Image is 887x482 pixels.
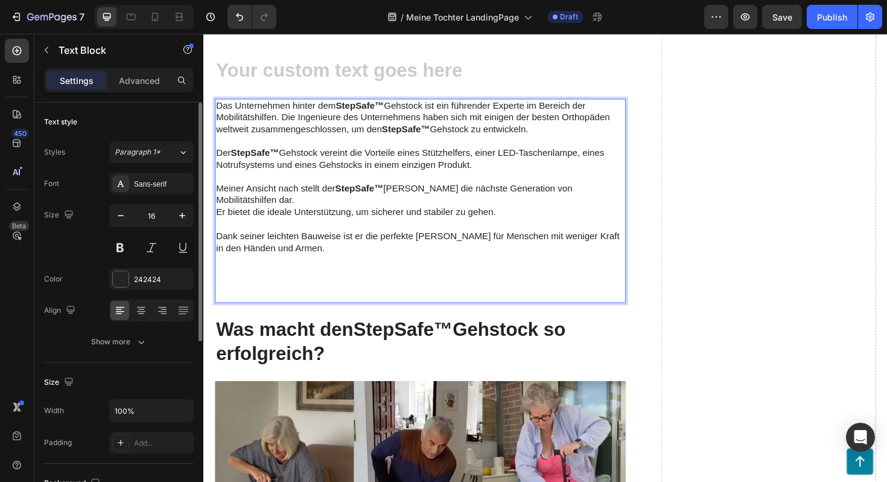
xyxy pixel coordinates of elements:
span: / [401,11,404,24]
p: Settings [60,74,94,87]
div: Open Intercom Messenger [846,423,875,452]
div: 450 [11,129,29,138]
button: Show more [44,331,194,353]
div: Publish [817,11,847,24]
p: Text Block [59,43,161,57]
div: Beta [9,221,29,231]
button: Publish [807,5,857,29]
div: Sans-serif [134,179,191,190]
div: Color [44,274,63,284]
input: Auto [110,400,193,422]
button: 7 [5,5,90,29]
p: 7 [79,10,84,24]
div: Show more [91,336,147,348]
div: Undo/Redo [227,5,276,29]
button: Paragraph 1* [109,141,194,163]
p: Advanced [119,74,160,87]
div: Add... [134,438,191,449]
span: Save [772,12,792,22]
div: Width [44,405,64,416]
button: Save [762,5,802,29]
div: Size [44,207,76,223]
div: Padding [44,437,72,448]
div: 242424 [134,274,191,285]
div: Size [44,374,76,391]
div: Text style [44,117,77,127]
div: Font [44,178,59,189]
div: Align [44,303,78,319]
span: Meine Tochter LandingPage [406,11,519,24]
iframe: Design area [203,34,887,482]
span: Paragraph 1* [115,147,161,158]
div: Styles [44,147,65,158]
span: Draft [560,11,578,22]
